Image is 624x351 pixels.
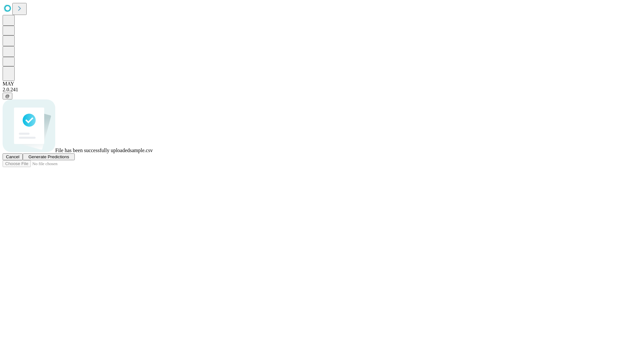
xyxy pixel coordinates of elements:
span: Generate Predictions [28,154,69,159]
button: @ [3,93,12,99]
button: Cancel [3,153,23,160]
span: sample.csv [130,148,153,153]
span: File has been successfully uploaded [55,148,130,153]
div: 2.0.241 [3,87,621,93]
button: Generate Predictions [23,153,75,160]
span: Cancel [6,154,19,159]
span: @ [5,94,10,98]
div: MAY [3,81,621,87]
